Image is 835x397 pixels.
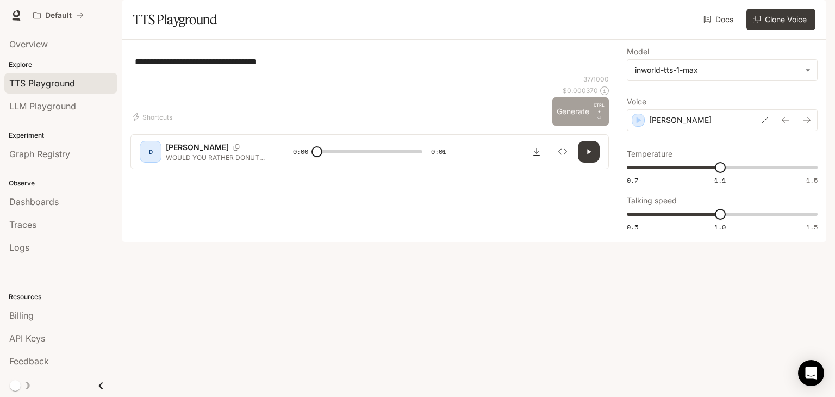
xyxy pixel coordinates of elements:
div: D [142,143,159,160]
button: GenerateCTRL +⏎ [552,97,609,126]
span: 1.5 [806,222,818,232]
p: Default [45,11,72,20]
p: [PERSON_NAME] [166,142,229,153]
span: 0.7 [627,176,638,185]
div: Open Intercom Messenger [798,360,824,386]
span: 1.1 [714,176,726,185]
h1: TTS Playground [133,9,217,30]
p: WOULD YOU RATHER DONUT OR CUPCAKE? [166,153,267,162]
div: inworld-tts-1-max [635,65,800,76]
p: Voice [627,98,646,106]
button: Inspect [552,141,574,163]
div: inworld-tts-1-max [627,60,817,80]
p: ⏎ [594,102,605,121]
button: Clone Voice [746,9,815,30]
a: Docs [701,9,738,30]
span: 0:01 [431,146,446,157]
p: Model [627,48,649,55]
span: 0.5 [627,222,638,232]
span: 1.5 [806,176,818,185]
span: 1.0 [714,222,726,232]
p: CTRL + [594,102,605,115]
button: All workspaces [28,4,89,26]
p: $ 0.000370 [563,86,598,95]
button: Copy Voice ID [229,144,244,151]
button: Download audio [526,141,547,163]
span: 0:00 [293,146,308,157]
p: Temperature [627,150,672,158]
p: 37 / 1000 [583,75,609,84]
button: Shortcuts [130,108,177,126]
p: Talking speed [627,197,677,204]
p: [PERSON_NAME] [649,115,712,126]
